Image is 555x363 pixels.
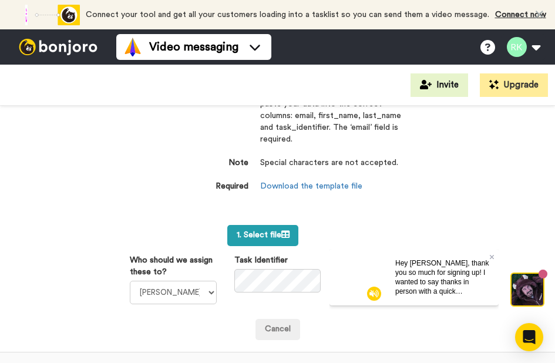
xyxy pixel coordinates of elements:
span: Connect your tool and get all your customers loading into a tasklist so you can send them a video... [86,11,489,19]
button: Upgrade [480,73,548,97]
dd: Special characters are not accepted. [260,157,401,181]
button: Invite [411,73,468,97]
div: Open Intercom Messenger [515,323,543,351]
a: Cancel [255,319,300,340]
span: Hey [PERSON_NAME], thank you so much for signing up! I wanted to say thanks in person with a quic... [66,10,159,131]
dd: Use our CSV template below and paste your data into the correct columns: email, first_name, last_... [260,87,401,157]
div: animation [15,5,80,25]
dt: Note [154,157,248,169]
img: vm-color.svg [123,38,142,56]
label: Task Identifier [234,254,288,266]
img: c638375f-eacb-431c-9714-bd8d08f708a7-1584310529.jpg [1,2,33,34]
label: Who should we assign these to? [130,254,216,278]
img: bj-logo-header-white.svg [14,39,102,55]
span: Video messaging [149,39,238,55]
img: mute-white.svg [38,38,52,52]
dt: Required [154,181,248,193]
span: 1. Select file [237,231,290,239]
a: Download the template file [260,182,362,190]
a: Connect now [495,11,546,19]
